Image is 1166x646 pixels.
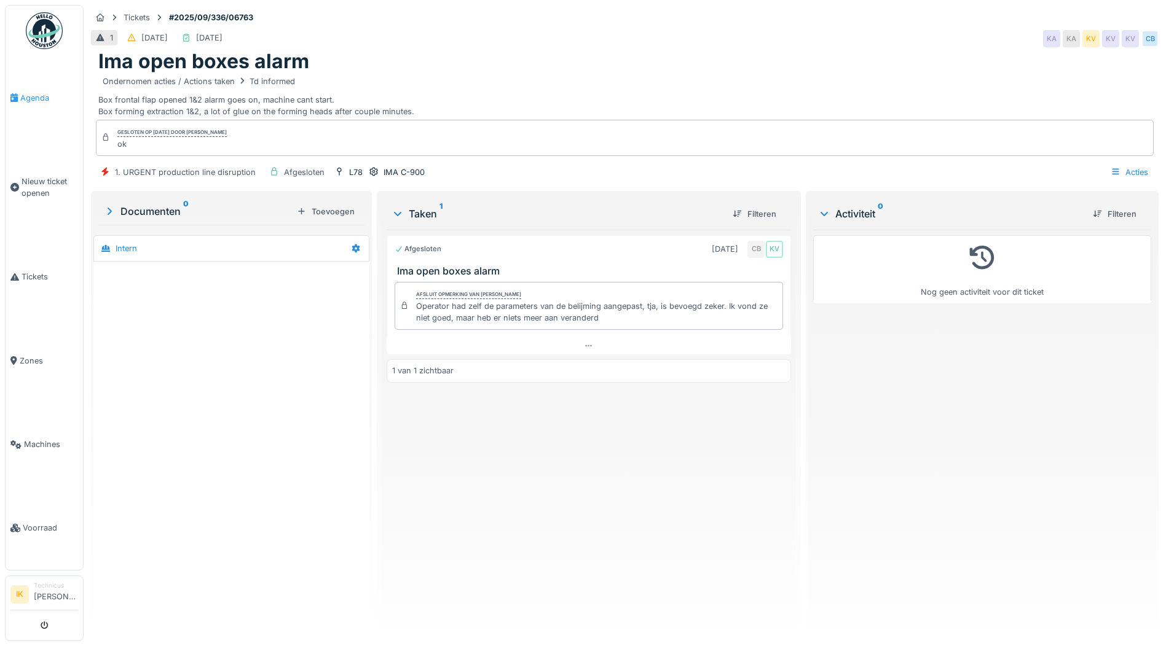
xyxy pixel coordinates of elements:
img: Badge_color-CXgf-gQk.svg [26,12,63,49]
div: Nog geen activiteit voor dit ticket [821,241,1143,298]
h1: Ima open boxes alarm [98,50,309,73]
div: IMA C-900 [384,166,425,178]
div: KV [1102,30,1119,47]
div: Acties [1105,163,1154,181]
div: KV [766,241,783,258]
div: Afgesloten [395,244,441,254]
div: Technicus [34,581,78,590]
span: Machines [24,438,78,450]
li: [PERSON_NAME] [34,581,78,607]
sup: 0 [878,206,883,221]
div: Tickets [124,12,150,23]
div: KA [1063,30,1080,47]
div: CB [747,241,765,258]
div: Documenten [103,204,292,219]
a: IK Technicus[PERSON_NAME] [10,581,78,610]
div: Filteren [728,206,781,222]
h3: Ima open boxes alarm [397,265,786,277]
span: Tickets [22,271,78,282]
div: [DATE] [141,32,168,44]
div: 1 [110,32,113,44]
div: KV [1122,30,1139,47]
div: Toevoegen [292,203,360,220]
div: Filteren [1088,206,1141,222]
div: Afgesloten [284,166,325,178]
div: Operator had zelf de parameters van de belijming aangepast, tja, is bevoegd zeker. Ik vond ze nie... [416,300,778,324]
div: Gesloten op [DATE] door [PERSON_NAME] [117,128,227,137]
div: Afsluit opmerking van [PERSON_NAME] [416,290,521,299]
div: Box frontal flap opened 1&2 alarm goes on, machine cant start. Box forming extraction 1&2, a lot ... [98,74,1151,118]
span: Zones [20,355,78,367]
div: L78 [349,166,363,178]
div: ok [117,138,227,150]
div: [DATE] [196,32,223,44]
a: Machines [6,403,83,486]
strong: #2025/09/336/06763 [164,12,258,23]
div: KA [1043,30,1060,47]
div: 1. URGENT production line disruption [115,166,256,178]
div: Ondernomen acties / Actions taken Td informed [103,76,295,87]
div: Taken [392,206,723,221]
sup: 1 [439,206,443,221]
div: 1 van 1 zichtbaar [392,365,454,376]
span: Voorraad [23,522,78,534]
li: IK [10,585,29,604]
div: CB [1141,30,1159,47]
a: Voorraad [6,486,83,570]
div: [DATE] [712,243,738,255]
a: Agenda [6,56,83,139]
span: Agenda [20,92,78,104]
span: Nieuw ticket openen [22,176,78,199]
a: Nieuw ticket openen [6,139,83,235]
sup: 0 [183,204,189,219]
a: Tickets [6,235,83,319]
div: Activiteit [818,206,1083,221]
a: Zones [6,319,83,402]
div: Intern [116,243,137,254]
div: KV [1082,30,1100,47]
